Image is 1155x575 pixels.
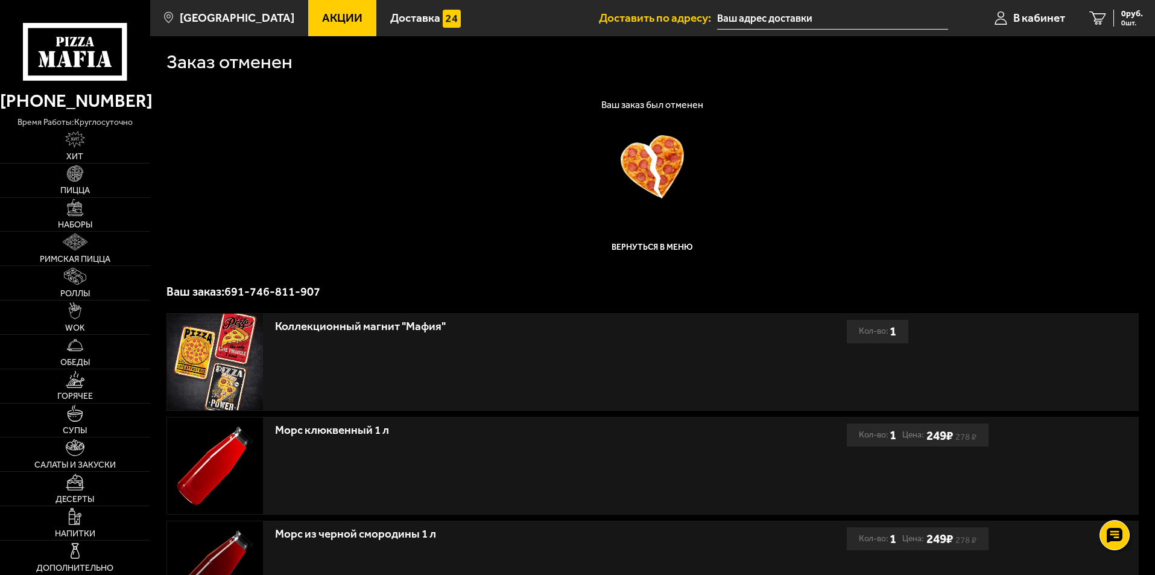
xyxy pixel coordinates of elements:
div: Морс из черной смородины 1 л [275,527,730,541]
h1: Ваш заказ был отменен [166,100,1139,110]
span: Роллы [60,290,90,298]
h1: Заказ отменен [166,52,293,72]
b: 1 [890,424,896,446]
span: Напитки [55,530,95,538]
span: Акции [322,12,362,24]
span: Доставка [390,12,440,24]
span: Наборы [58,221,92,229]
span: 0 шт. [1121,19,1143,27]
div: Кол-во: [859,527,896,550]
span: WOK [65,324,85,332]
span: Санкт-Петербург, проспект Александровской Фермы, 29Ю [717,7,948,30]
span: Доставить по адресу: [599,12,717,24]
a: Вернуться в меню [166,230,1139,266]
span: Супы [63,427,87,435]
span: Цена: [902,424,924,446]
span: [GEOGRAPHIC_DATA] [180,12,294,24]
div: Морс клюквенный 1 л [275,424,730,437]
input: Ваш адрес доставки [717,7,948,30]
span: Десерты [55,495,94,504]
span: Цена: [902,527,924,550]
img: 15daf4d41897b9f0e9f617042186c801.svg [443,10,461,28]
span: Салаты и закуски [34,461,116,469]
span: Дополнительно [36,564,113,573]
span: Обеды [60,358,90,367]
span: В кабинет [1013,12,1065,24]
s: 278 ₽ [955,434,976,440]
div: Коллекционный магнит "Мафия" [275,320,730,334]
span: Римская пицца [40,255,110,264]
s: 278 ₽ [955,537,976,543]
span: 0 руб. [1121,10,1143,18]
div: Кол-во: [859,424,896,446]
div: Кол-во: [859,320,896,343]
span: Хит [66,153,83,161]
span: Горячее [57,392,93,401]
b: 1 [890,527,896,550]
b: 249 ₽ [926,531,953,546]
b: 1 [890,320,896,343]
span: Пицца [60,186,90,195]
p: Ваш заказ: 691-746-811-907 [166,285,1139,297]
b: 249 ₽ [926,428,953,443]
